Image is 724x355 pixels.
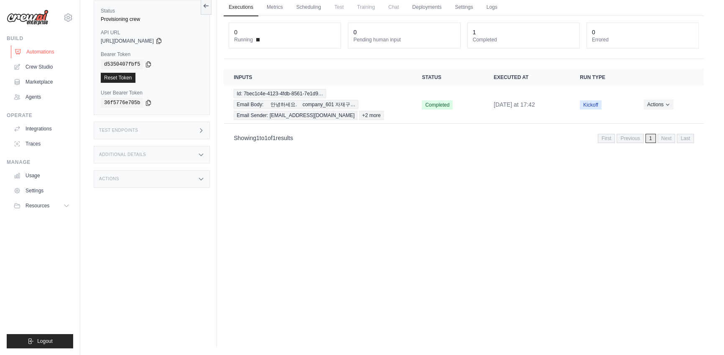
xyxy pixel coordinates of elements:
a: Automations [11,45,74,59]
time: August 20, 2025 at 17:42 GMT+9 [494,101,535,108]
button: Resources [10,199,73,212]
a: Reset Token [101,73,135,83]
nav: Pagination [598,134,694,143]
span: Completed [422,100,453,110]
label: Bearer Token [101,51,203,58]
div: 0 [353,28,357,36]
label: User Bearer Token [101,89,203,96]
span: Previous [617,134,644,143]
span: Kickoff [580,100,602,110]
a: Crew Studio [10,60,73,74]
th: Executed at [484,69,570,86]
p: Showing to of results [234,134,293,142]
code: 36f5776e705b [101,98,143,108]
button: Logout [7,334,73,348]
div: 1 [473,28,476,36]
div: 0 [592,28,595,36]
span: Resources [25,202,49,209]
label: Status [101,8,203,14]
span: +2 more [359,111,383,120]
div: 채팅 위젯 [682,315,724,355]
span: 1 [256,135,260,141]
section: Crew executions table [224,69,704,148]
span: Running [234,36,253,43]
label: API URL [101,29,203,36]
dt: Completed [473,36,574,43]
span: Id: 7bec1c4e-4123-4fdb-8561-7e1d9… [234,89,326,98]
span: Email Sender: [EMAIL_ADDRESS][DOMAIN_NAME] [234,111,357,120]
a: Agents [10,90,73,104]
th: Status [412,69,484,86]
div: Build [7,35,73,42]
span: Logout [37,338,53,345]
span: First [598,134,615,143]
code: d5350407fbf5 [101,59,143,69]
a: View execution details for Id [234,89,402,120]
a: Settings [10,184,73,197]
th: Run Type [570,69,634,86]
div: 0 [234,28,237,36]
div: Manage [7,159,73,166]
h3: Test Endpoints [99,128,138,133]
span: [URL][DOMAIN_NAME] [101,38,154,44]
span: Email Body: 안녕하세요. company_601 자재구… [234,100,358,109]
dt: Pending human input [353,36,455,43]
h3: Additional Details [99,152,146,157]
button: Actions for execution [644,100,673,110]
a: Traces [10,137,73,151]
th: Inputs [224,69,412,86]
a: Integrations [10,122,73,135]
div: Operate [7,112,73,119]
iframe: Chat Widget [682,315,724,355]
dt: Errored [592,36,693,43]
span: 1 [264,135,268,141]
span: 1 [273,135,276,141]
h3: Actions [99,176,119,181]
span: Last [677,134,694,143]
a: Usage [10,169,73,182]
nav: Pagination [224,127,704,148]
span: 1 [645,134,656,143]
span: Next [658,134,676,143]
img: Logo [7,10,48,26]
div: Provisioning crew [101,16,203,23]
a: Marketplace [10,75,73,89]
